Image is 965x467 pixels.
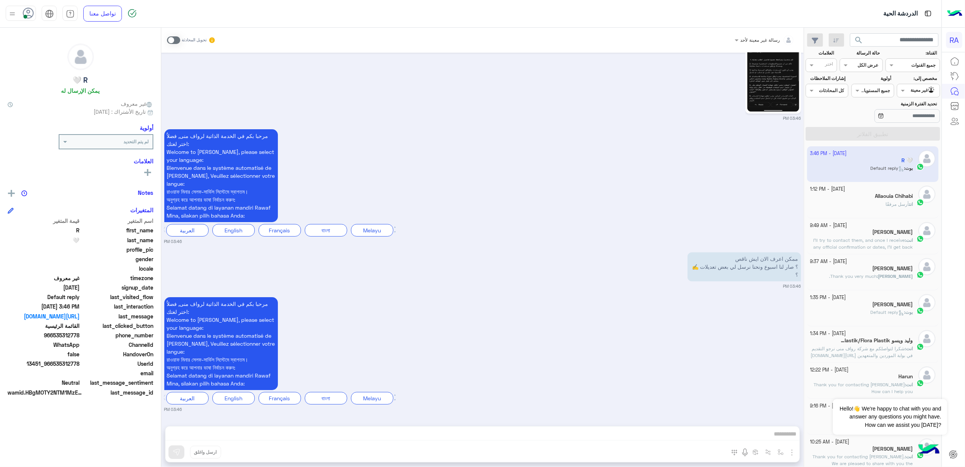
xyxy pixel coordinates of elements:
p: 9/10/2025, 3:46 PM [164,129,278,222]
span: gender [81,255,154,263]
p: الدردشة الحية [883,9,918,19]
label: تحديد الفترة الزمنية [852,100,937,107]
h5: وليد ويسو Çetin Plastik/Flora Plastik [841,337,913,344]
img: WhatsApp [917,343,924,351]
label: أولوية [852,75,891,82]
small: [DATE] - 12:22 PM [810,367,849,374]
span: I’ll try to contact them, and once I receive any official confirmation or dates, I’ll get back to... [813,237,913,257]
small: [DATE] - 1:12 PM [810,186,845,193]
img: tab [923,9,933,18]
h5: Harun [898,373,913,380]
img: defaultAdmin.png [918,222,935,239]
div: বাংলা [305,224,347,237]
div: বাংলা [305,392,347,404]
img: WhatsApp [917,199,924,206]
img: defaultAdmin.png [68,44,94,70]
label: العلامات [806,50,834,56]
img: defaultAdmin.png [918,367,935,384]
span: انت [906,346,913,351]
p: 9/10/2025, 3:46 PM [164,297,278,390]
h6: أولوية [140,124,153,131]
small: [DATE] - 1:35 PM [810,294,846,301]
h6: العلامات [8,158,153,165]
span: last_message_sentiment [81,379,154,387]
button: search [850,33,868,50]
label: القناة: [887,50,937,56]
b: : [905,454,913,459]
div: العربية [166,392,209,404]
small: 03:46 PM [783,283,801,289]
a: tab [62,6,78,22]
h5: Mohammed Anwar Maharban [872,265,913,272]
span: Thank you for contacting Rawaf Mina How can I help you [814,382,913,394]
img: defaultAdmin.png [918,294,935,311]
span: القائمة الرئيسية [8,322,80,330]
span: [PERSON_NAME] [878,273,913,279]
b: : [877,273,913,279]
span: null [8,369,80,377]
span: timezone [81,274,154,282]
span: تاريخ الأشتراك : [DATE] [94,108,146,116]
span: اسم المتغير [81,217,154,225]
span: قيمة المتغير [8,217,80,225]
b: : [905,237,913,243]
div: English [212,224,255,237]
small: [DATE] - 9:49 AM [810,222,847,229]
span: 2 [8,341,80,349]
span: Thank you very much. [829,273,877,279]
b: : [904,309,913,315]
span: last_message_id [85,389,153,396]
div: Français [259,224,301,237]
img: 1384641569754952.jpg [747,19,799,111]
span: انت [906,454,913,459]
span: email [81,369,154,377]
span: search [854,36,864,45]
a: [URL][DOMAIN_NAME] [8,312,80,320]
span: false [8,350,80,358]
img: spinner [128,9,137,18]
h5: R 🤍 [73,76,88,85]
b: : [905,346,913,351]
img: defaultAdmin.png [918,330,935,347]
img: WhatsApp [917,379,924,387]
span: 0 [8,379,80,387]
small: [DATE] - 10:25 AM [810,439,850,446]
div: Melayu [351,224,393,237]
b: لم يتم التحديد [123,139,149,144]
img: Logo [947,6,962,22]
h6: Notes [138,189,153,196]
span: 13451_966535312778 [8,360,80,368]
div: English [212,392,255,404]
span: locale [81,265,154,273]
span: signup_date [81,284,154,291]
img: WhatsApp [917,307,924,315]
span: انت [909,201,913,207]
h5: Dina [872,301,913,308]
span: رسالة غير معينة لأحد [741,37,780,43]
img: WhatsApp [917,235,924,243]
span: last_interaction [81,302,154,310]
span: R [8,226,80,234]
span: 2025-10-01T11:04:28.764Z [8,284,80,291]
label: إشارات الملاحظات [806,75,845,82]
span: last_name [81,236,154,244]
span: ChannelId [81,341,154,349]
button: تطبيق الفلاتر [806,127,940,141]
span: null [8,255,80,263]
span: phone_number [81,331,154,339]
div: RA [946,32,962,48]
small: [DATE] - 9:16 PM [810,403,846,410]
span: شكرا لتواصلكم مع شركة رواف منى نرجو التقديم في بوابة الموردين والمتعهدين https://haj.rawafmina.sa... [811,346,913,372]
img: profile [8,9,17,19]
span: Default reply [8,293,80,301]
small: 03:46 PM [164,406,182,412]
img: WhatsApp [917,271,924,279]
label: مخصص إلى: [898,75,937,82]
label: حالة الرسالة [841,50,880,56]
div: العربية [166,224,209,237]
img: tab [45,9,54,18]
img: hulul-logo.png [916,437,942,463]
p: 9/10/2025, 3:46 PM [688,252,801,281]
span: first_name [81,226,154,234]
img: defaultAdmin.png [918,258,935,275]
